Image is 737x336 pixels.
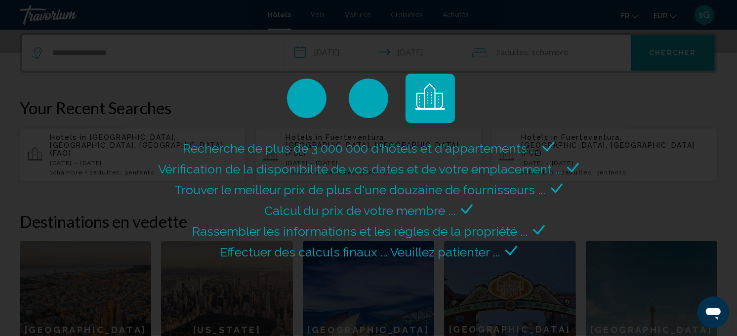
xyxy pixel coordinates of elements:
[697,296,729,328] iframe: Bouton de lancement de la fenêtre de messagerie
[265,203,456,218] span: Calcul du prix de votre membre ...
[158,162,562,176] span: Vérification de la disponibilité de vos dates et de votre emplacement ...
[220,245,500,259] span: Effectuer des calculs finaux ... Veuillez patienter ...
[193,224,528,239] span: Rassembler les informations et les règles de la propriété ...
[175,182,546,197] span: Trouver le meilleur prix de plus d'une douzaine de fournisseurs ...
[183,141,537,156] span: Recherche de plus de 3 000 000 d'hôtels et d'appartements ...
